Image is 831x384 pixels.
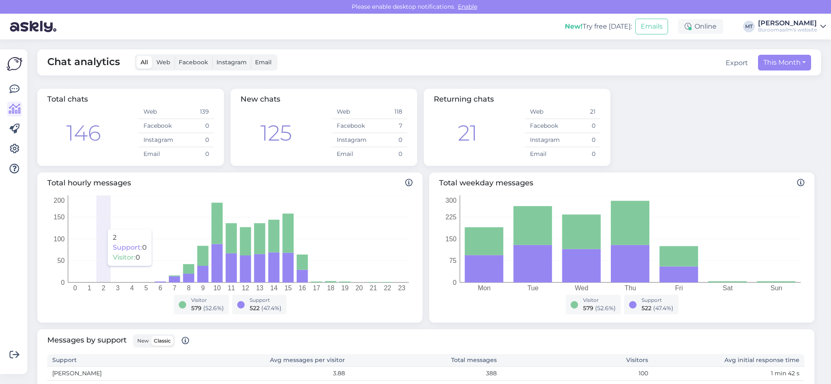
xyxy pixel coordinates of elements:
[478,284,491,292] tspan: Mon
[144,284,148,292] tspan: 5
[439,177,804,189] span: Total weekday messages
[138,119,176,133] td: Facebook
[653,304,673,312] span: ( 47.4 %)
[327,284,335,292] tspan: 18
[398,284,406,292] tspan: 23
[47,95,88,104] span: Total chats
[57,257,65,264] tspan: 50
[565,22,632,32] div: Try free [DATE]:
[87,284,91,292] tspan: 1
[154,338,171,344] span: Classic
[156,58,170,66] span: Web
[583,304,593,312] span: 579
[173,284,176,292] tspan: 7
[73,284,77,292] tspan: 0
[141,58,148,66] span: All
[449,257,457,264] tspan: 75
[369,284,377,292] tspan: 21
[53,236,65,243] tspan: 100
[723,284,733,292] tspan: Sat
[758,20,826,33] a: [PERSON_NAME]Büroomaailm's website
[369,133,407,147] td: 0
[241,95,280,104] span: New chats
[624,284,636,292] tspan: Thu
[187,284,191,292] tspan: 8
[47,354,199,367] th: Support
[138,147,176,161] td: Email
[525,147,563,161] td: Email
[575,284,588,292] tspan: Wed
[434,95,494,104] span: Returning chats
[653,367,804,381] td: 1 min 42 s
[137,338,149,344] span: New
[453,279,457,286] tspan: 0
[445,236,457,243] tspan: 150
[47,54,120,70] span: Chat analytics
[563,147,600,161] td: 0
[176,147,214,161] td: 0
[583,297,616,304] div: Visitor
[458,117,477,149] div: 21
[525,119,563,133] td: Facebook
[565,22,583,30] b: New!
[284,284,292,292] tspan: 15
[635,19,668,34] button: Emails
[191,304,202,312] span: 579
[214,284,221,292] tspan: 10
[138,105,176,119] td: Web
[595,304,616,312] span: ( 52.6 %)
[7,56,22,72] img: Askly Logo
[525,105,563,119] td: Web
[502,354,653,367] th: Visitors
[61,279,65,286] tspan: 0
[758,55,811,70] button: This Month
[527,284,539,292] tspan: Tue
[216,58,247,66] span: Instagram
[332,147,369,161] td: Email
[502,367,653,381] td: 100
[455,3,480,10] span: Enable
[260,117,292,149] div: 125
[199,354,350,367] th: Avg messages per visitor
[270,284,278,292] tspan: 14
[53,197,65,204] tspan: 200
[369,105,407,119] td: 118
[332,133,369,147] td: Instagram
[250,297,282,304] div: Support
[445,214,457,221] tspan: 225
[158,284,162,292] tspan: 6
[563,133,600,147] td: 0
[102,284,105,292] tspan: 2
[563,105,600,119] td: 21
[47,367,199,381] td: [PERSON_NAME]
[47,334,189,348] span: Messages by support
[176,119,214,133] td: 0
[299,284,306,292] tspan: 16
[256,284,263,292] tspan: 13
[66,117,101,149] div: 146
[332,105,369,119] td: Web
[350,354,501,367] th: Total messages
[743,21,755,32] div: MT
[261,304,282,312] span: ( 47.4 %)
[369,147,407,161] td: 0
[445,197,457,204] tspan: 300
[332,119,369,133] td: Facebook
[313,284,320,292] tspan: 17
[758,20,817,27] div: [PERSON_NAME]
[653,354,804,367] th: Avg initial response time
[255,58,272,66] span: Email
[675,284,683,292] tspan: Fri
[341,284,349,292] tspan: 19
[250,304,260,312] span: 522
[726,58,748,68] button: Export
[191,297,224,304] div: Visitor
[176,133,214,147] td: 0
[130,284,134,292] tspan: 4
[641,297,673,304] div: Support
[228,284,235,292] tspan: 11
[525,133,563,147] td: Instagram
[53,214,65,221] tspan: 150
[563,119,600,133] td: 0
